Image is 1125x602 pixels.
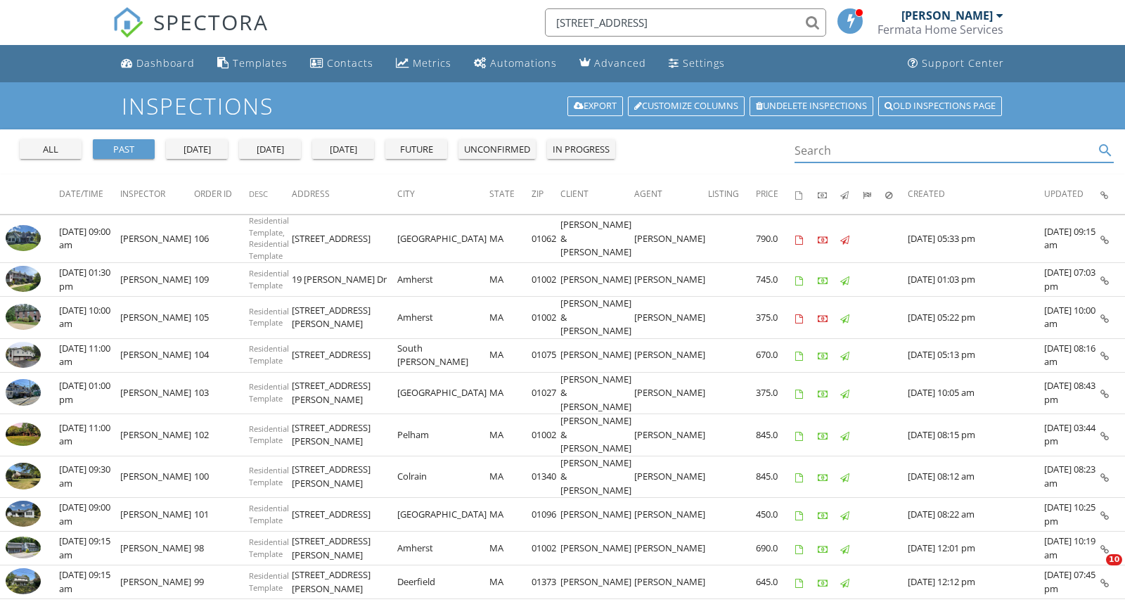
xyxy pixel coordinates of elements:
[292,214,397,262] td: [STREET_ADDRESS]
[756,456,795,498] td: 845.0
[553,143,610,157] div: in progress
[249,465,289,487] span: Residential Template
[901,8,993,23] div: [PERSON_NAME]
[194,498,249,532] td: 101
[59,338,120,372] td: [DATE] 11:00 am
[385,139,447,159] button: future
[292,263,397,297] td: 19 [PERSON_NAME] Dr
[249,503,289,525] span: Residential Template
[292,498,397,532] td: [STREET_ADDRESS]
[532,338,560,372] td: 01075
[908,263,1044,297] td: [DATE] 01:03 pm
[795,139,1094,162] input: Search
[98,143,149,157] div: past
[560,372,634,414] td: [PERSON_NAME] & [PERSON_NAME]
[545,8,826,37] input: Search everything...
[397,338,489,372] td: South [PERSON_NAME]
[634,263,708,297] td: [PERSON_NAME]
[634,214,708,262] td: [PERSON_NAME]
[292,565,397,599] td: [STREET_ADDRESS][PERSON_NAME]
[878,96,1002,116] a: Old inspections page
[6,501,41,527] img: 9451394%2Fcover_photos%2FsORxKXardDQsVvcXBupC%2Fsmall.jpg
[194,565,249,599] td: 99
[756,174,795,214] th: Price: Not sorted.
[120,498,194,532] td: [PERSON_NAME]
[120,214,194,262] td: [PERSON_NAME]
[390,51,457,77] a: Metrics
[489,214,532,262] td: MA
[6,537,41,558] img: 9423970%2Fcover_photos%2FY01G5U4KnczmIKjz07AI%2Fsmall.jpeg
[634,297,708,339] td: [PERSON_NAME]
[397,188,415,200] span: City
[532,188,544,200] span: Zip
[25,143,76,157] div: all
[489,456,532,498] td: MA
[489,174,532,214] th: State: Not sorted.
[634,532,708,565] td: [PERSON_NAME]
[292,188,330,200] span: Address
[1044,565,1100,599] td: [DATE] 07:45 pm
[212,51,293,77] a: Templates
[249,570,289,593] span: Residential Template
[6,379,41,405] img: 9509712%2Freports%2Fcbcb46bb-67ef-4daa-9a70-7f756e320f87%2Fcover_photos%2FuFn1S3ZFMjiC3NrbhKem%2F...
[239,139,301,159] button: [DATE]
[120,338,194,372] td: [PERSON_NAME]
[59,565,120,599] td: [DATE] 09:15 am
[547,139,615,159] button: in progress
[1044,456,1100,498] td: [DATE] 08:23 am
[908,174,1044,214] th: Created: Not sorted.
[489,297,532,339] td: MA
[489,372,532,414] td: MA
[489,414,532,456] td: MA
[120,263,194,297] td: [PERSON_NAME]
[908,498,1044,532] td: [DATE] 08:22 am
[391,143,442,157] div: future
[560,263,634,297] td: [PERSON_NAME]
[249,306,289,328] span: Residential Template
[795,174,818,214] th: Agreements signed: Not sorted.
[863,174,885,214] th: Submitted: Not sorted.
[634,188,662,200] span: Agent
[489,532,532,565] td: MA
[634,338,708,372] td: [PERSON_NAME]
[397,456,489,498] td: Colrain
[153,7,269,37] span: SPECTORA
[750,96,873,116] a: Undelete inspections
[532,414,560,456] td: 01002
[194,297,249,339] td: 105
[120,414,194,456] td: [PERSON_NAME]
[6,304,41,330] img: 9544565%2Freports%2F41acb359-20a3-4da0-8c29-18894e62f8f2%2Fcover_photos%2FFaTwjIHG6mqy63PFjAbb%2F...
[59,263,120,297] td: [DATE] 01:30 pm
[397,174,489,214] th: City: Not sorted.
[6,266,41,292] img: 9563588%2Freports%2Fef4286fe-2c3e-4a59-b77d-74443bbac1d1%2Fcover_photos%2FqJsOh6KcqxEtxvUc8bKv%2F...
[93,139,155,159] button: past
[1044,414,1100,456] td: [DATE] 03:44 pm
[489,188,515,200] span: State
[1100,174,1125,214] th: Inspection Details: Not sorted.
[560,214,634,262] td: [PERSON_NAME] & [PERSON_NAME]
[59,498,120,532] td: [DATE] 09:00 am
[908,372,1044,414] td: [DATE] 10:05 am
[292,174,397,214] th: Address: Not sorted.
[532,263,560,297] td: 01002
[532,456,560,498] td: 01340
[292,414,397,456] td: [STREET_ADDRESS][PERSON_NAME]
[663,51,731,77] a: Settings
[489,338,532,372] td: MA
[120,188,165,200] span: Inspector
[122,94,1003,118] h1: Inspections
[560,565,634,599] td: [PERSON_NAME]
[489,498,532,532] td: MA
[120,456,194,498] td: [PERSON_NAME]
[756,498,795,532] td: 450.0
[292,297,397,339] td: [STREET_ADDRESS][PERSON_NAME]
[413,56,451,70] div: Metrics
[628,96,745,116] a: Customize Columns
[59,372,120,414] td: [DATE] 01:00 pm
[194,372,249,414] td: 103
[683,56,725,70] div: Settings
[1044,214,1100,262] td: [DATE] 09:15 am
[532,565,560,599] td: 01373
[292,338,397,372] td: [STREET_ADDRESS]
[560,338,634,372] td: [PERSON_NAME]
